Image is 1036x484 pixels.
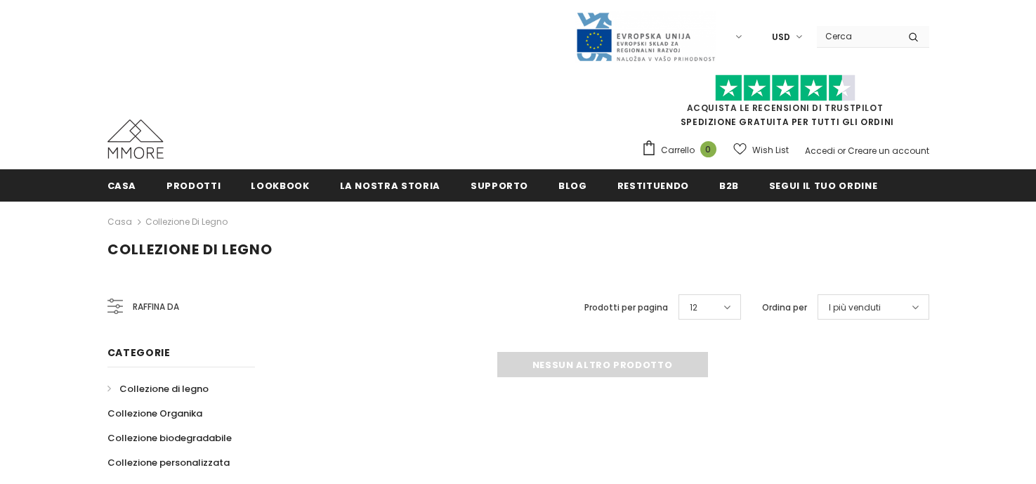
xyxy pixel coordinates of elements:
span: Lookbook [251,179,309,192]
a: Casa [107,214,132,230]
span: B2B [719,179,739,192]
a: Lookbook [251,169,309,201]
span: Raffina da [133,299,179,315]
span: Collezione Organika [107,407,202,420]
span: La nostra storia [340,179,440,192]
a: Collezione biodegradabile [107,426,232,450]
a: Blog [558,169,587,201]
a: Casa [107,169,137,201]
span: 0 [700,141,716,157]
a: Carrello 0 [641,140,723,161]
label: Prodotti per pagina [584,301,668,315]
input: Search Site [817,26,898,46]
a: Collezione di legno [145,216,228,228]
a: Collezione personalizzata [107,450,230,475]
a: Collezione di legno [107,377,209,401]
a: Acquista le recensioni di TrustPilot [687,102,884,114]
span: Blog [558,179,587,192]
span: 12 [690,301,697,315]
a: Collezione Organika [107,401,202,426]
span: Casa [107,179,137,192]
img: Javni Razpis [575,11,716,63]
label: Ordina per [762,301,807,315]
a: Restituendo [617,169,689,201]
span: Carrello [661,143,695,157]
span: Collezione di legno [119,382,209,395]
a: B2B [719,169,739,201]
a: Segui il tuo ordine [769,169,877,201]
span: Collezione personalizzata [107,456,230,469]
span: Prodotti [166,179,221,192]
span: Categorie [107,346,171,360]
a: Wish List [733,138,789,162]
img: Casi MMORE [107,119,164,159]
a: Prodotti [166,169,221,201]
img: Fidati di Pilot Stars [715,74,855,102]
span: or [837,145,846,157]
span: I più venduti [829,301,881,315]
a: La nostra storia [340,169,440,201]
span: Wish List [752,143,789,157]
span: Collezione di legno [107,240,273,259]
span: Segui il tuo ordine [769,179,877,192]
a: Javni Razpis [575,30,716,42]
a: supporto [471,169,528,201]
span: SPEDIZIONE GRATUITA PER TUTTI GLI ORDINI [641,81,929,128]
a: Accedi [805,145,835,157]
span: supporto [471,179,528,192]
span: Collezione biodegradabile [107,431,232,445]
span: Restituendo [617,179,689,192]
a: Creare un account [848,145,929,157]
span: USD [772,30,790,44]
